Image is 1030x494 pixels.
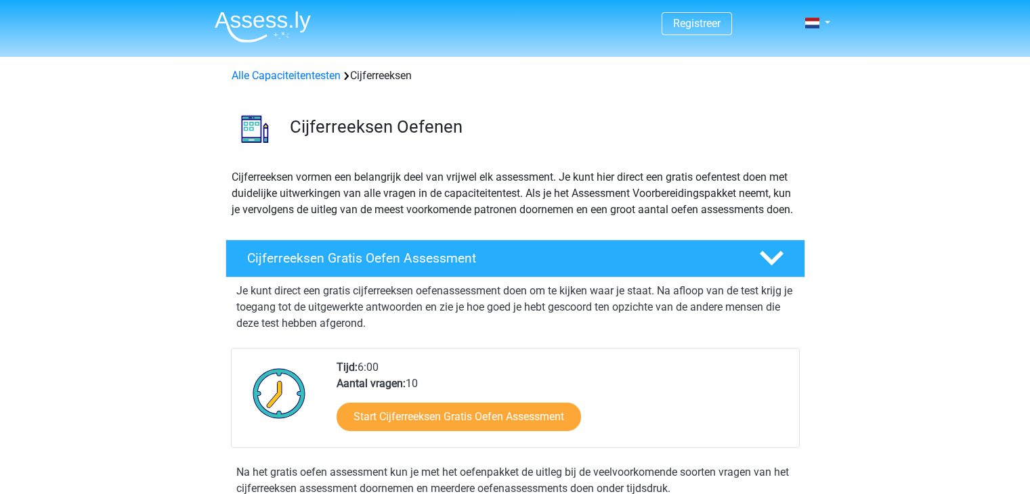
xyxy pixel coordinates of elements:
[220,240,811,277] a: Cijferreeksen Gratis Oefen Assessment
[236,283,794,332] p: Je kunt direct een gratis cijferreeksen oefenassessment doen om te kijken waar je staat. Na afloo...
[337,361,358,374] b: Tijd:
[247,250,737,266] h4: Cijferreeksen Gratis Oefen Assessment
[232,69,341,82] a: Alle Capaciteitentesten
[226,100,284,158] img: cijferreeksen
[245,359,314,427] img: Klok
[215,11,311,43] img: Assessly
[226,68,804,84] div: Cijferreeksen
[337,377,406,390] b: Aantal vragen:
[673,17,721,30] a: Registreer
[232,169,799,218] p: Cijferreeksen vormen een belangrijk deel van vrijwel elk assessment. Je kunt hier direct een grat...
[326,359,798,447] div: 6:00 10
[290,116,794,137] h3: Cijferreeksen Oefenen
[337,403,581,431] a: Start Cijferreeksen Gratis Oefen Assessment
